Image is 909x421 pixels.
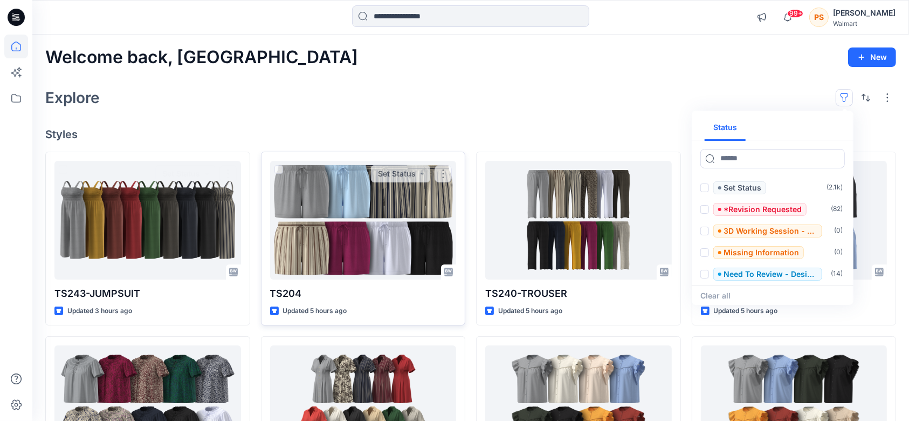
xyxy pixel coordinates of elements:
[713,246,804,259] span: Missing Information
[831,268,843,280] p: ( 14 )
[45,128,896,141] h4: Styles
[283,305,347,317] p: Updated 5 hours ago
[809,8,829,27] div: PS
[724,225,817,237] p: 3D Working Session - Need to Review
[713,203,807,216] span: *Revision Requested
[831,203,843,215] p: ( 82 )
[498,305,562,317] p: Updated 5 hours ago
[485,161,672,280] a: TS240-TROUSER
[833,19,896,28] div: Walmart
[848,47,896,67] button: New
[713,225,822,237] span: 3D Working Session - Need to Review
[724,203,802,216] p: *Revision Requested
[270,286,457,301] p: TS204
[54,161,241,280] a: TS243-JUMPSUIT
[833,6,896,19] div: [PERSON_NAME]
[834,247,843,258] p: ( 0 )
[45,47,358,67] h2: Welcome back, [GEOGRAPHIC_DATA]
[54,286,241,301] p: TS243-JUMPSUIT
[270,161,457,280] a: TS204
[724,181,761,194] p: Set Status
[713,268,822,281] span: Need To Review - Design/PD/Tech
[714,305,778,317] p: Updated 5 hours ago
[827,182,843,193] p: ( 2.1k )
[724,268,817,281] p: Need To Review - Design/PD/Tech
[67,305,132,317] p: Updated 3 hours ago
[834,225,843,236] p: ( 0 )
[713,181,766,194] span: Set Status
[787,9,803,18] span: 99+
[724,246,799,259] p: Missing Information
[705,115,746,141] button: Status
[485,286,672,301] p: TS240-TROUSER
[45,89,100,106] h2: Explore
